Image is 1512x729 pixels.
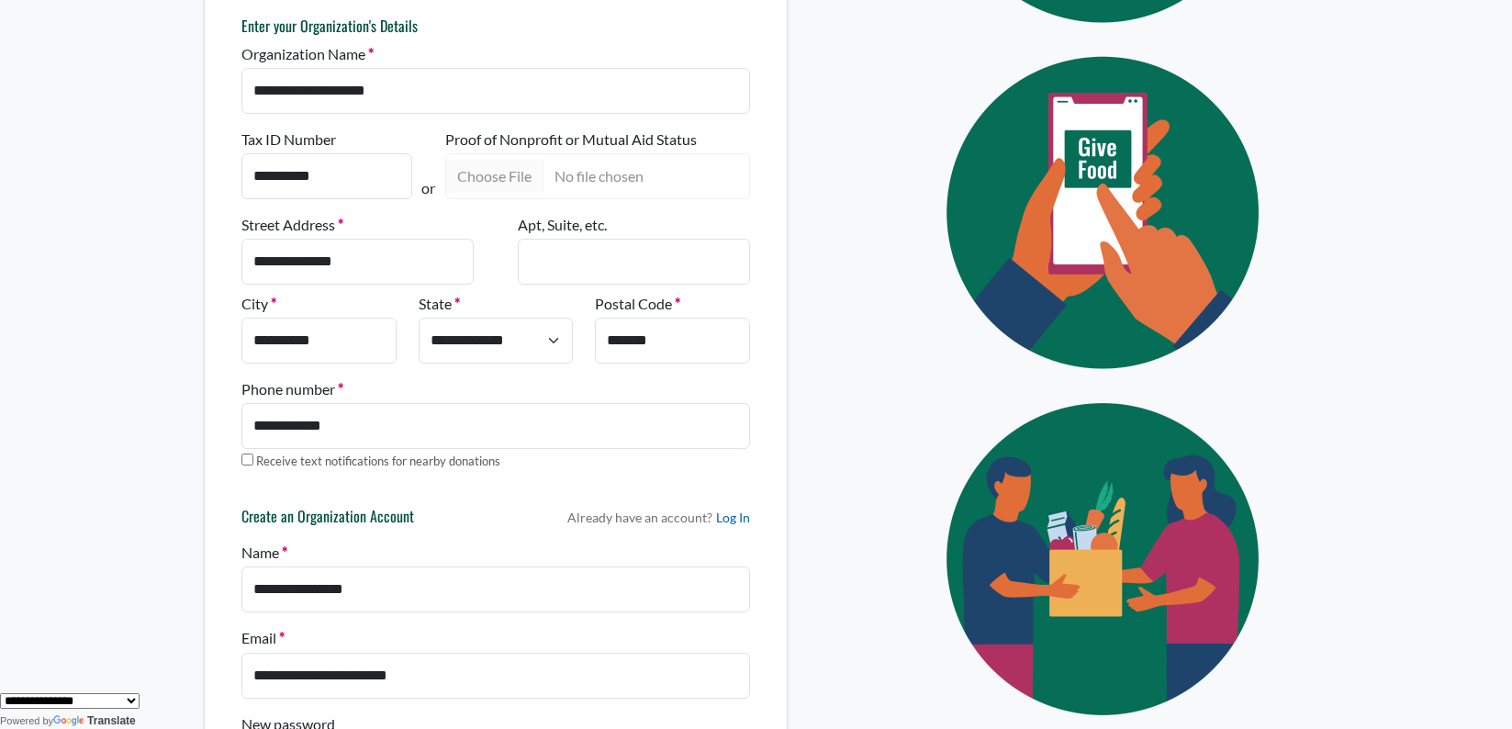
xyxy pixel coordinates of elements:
label: Proof of Nonprofit or Mutual Aid Status [445,129,697,151]
a: Log In [716,508,750,527]
p: or [421,177,435,199]
label: Postal Code [595,293,680,315]
label: Tax ID Number [241,129,336,151]
label: Name [241,542,287,564]
p: Already have an account? [567,508,750,527]
img: Eye Icon [904,39,1308,386]
label: Organization Name [241,43,374,65]
h6: Enter your Organization's Details [241,17,750,35]
label: City [241,293,276,315]
label: Email [241,627,285,649]
h6: Create an Organization Account [241,508,414,533]
label: Street Address [241,214,343,236]
label: Apt, Suite, etc. [518,214,607,236]
label: State [419,293,460,315]
a: Translate [53,714,136,727]
label: Phone number [241,378,343,400]
img: Google Translate [53,715,87,728]
label: Receive text notifications for nearby donations [256,453,500,471]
